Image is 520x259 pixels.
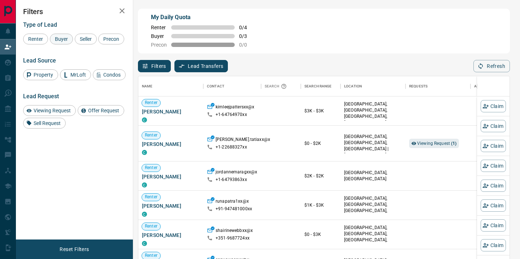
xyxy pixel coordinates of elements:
[344,134,402,159] p: [GEOGRAPHIC_DATA], [GEOGRAPHIC_DATA], [GEOGRAPHIC_DATA] | [GEOGRAPHIC_DATA]
[481,199,506,212] button: Claim
[142,194,160,200] span: Renter
[344,195,402,220] p: East End
[31,108,73,113] span: Viewing Request
[60,69,91,80] div: MrLoft
[50,34,73,44] div: Buyer
[481,100,506,112] button: Claim
[142,232,200,239] span: [PERSON_NAME]
[216,104,254,112] p: kimleejpattersxx@x
[86,108,122,113] span: Offer Request
[344,170,402,182] p: [GEOGRAPHIC_DATA], [GEOGRAPHIC_DATA]
[341,76,406,96] div: Location
[138,76,203,96] div: Name
[101,36,122,42] span: Precon
[138,60,171,72] button: Filters
[216,206,252,212] p: +91- 947481000xx
[23,7,126,16] h2: Filters
[203,76,261,96] div: Contact
[23,118,66,129] div: Sell Request
[23,105,76,116] div: Viewing Request
[55,243,94,255] button: Reset Filters
[142,212,147,217] div: condos.ca
[481,219,506,232] button: Claim
[265,76,289,96] div: Search
[52,36,70,42] span: Buyer
[409,139,459,148] div: Viewing Request (1)
[481,160,506,172] button: Claim
[77,36,94,42] span: Seller
[216,177,247,183] p: +1- 64793863xx
[93,69,126,80] div: Condos
[304,202,337,208] p: $1K - $3K
[216,112,247,118] p: +1- 64764970xx
[239,42,255,48] span: 0 / 0
[417,141,457,146] span: Viewing Request
[26,36,45,42] span: Renter
[31,120,63,126] span: Sell Request
[151,42,167,48] span: Precon
[142,100,160,106] span: Renter
[301,76,341,96] div: Search Range
[216,169,257,177] p: jordannemaragxx@x
[481,120,506,132] button: Claim
[304,76,332,96] div: Search Range
[481,140,506,152] button: Claim
[216,144,247,150] p: +1- 22688327xx
[142,173,200,180] span: [PERSON_NAME]
[304,108,337,114] p: $3K - $3K
[216,228,253,235] p: shairinewebbxx@x
[23,21,57,28] span: Type of Lead
[409,76,428,96] div: Requests
[151,25,167,30] span: Renter
[142,117,147,122] div: condos.ca
[142,223,160,229] span: Renter
[304,140,337,147] p: $0 - $2K
[142,150,147,155] div: condos.ca
[98,34,124,44] div: Precon
[23,93,59,100] span: Lead Request
[344,76,362,96] div: Location
[23,34,48,44] div: Renter
[142,165,160,171] span: Renter
[75,34,97,44] div: Seller
[78,105,124,116] div: Offer Request
[23,69,58,80] div: Property
[344,101,402,126] p: [GEOGRAPHIC_DATA], [GEOGRAPHIC_DATA], [GEOGRAPHIC_DATA], [GEOGRAPHIC_DATA]
[142,202,200,210] span: [PERSON_NAME]
[101,72,123,78] span: Condos
[473,60,510,72] button: Refresh
[207,76,224,96] div: Contact
[142,76,153,96] div: Name
[216,137,270,144] p: [PERSON_NAME].tatiaxx@x
[142,132,160,138] span: Renter
[481,180,506,192] button: Claim
[31,72,56,78] span: Property
[68,72,88,78] span: MrLoft
[142,252,160,259] span: Renter
[142,108,200,115] span: [PERSON_NAME]
[304,173,337,179] p: $2K - $2K
[481,239,506,251] button: Claim
[451,141,456,146] strong: ( 1 )
[304,231,337,238] p: $0 - $3K
[239,25,255,30] span: 0 / 4
[142,141,200,148] span: [PERSON_NAME]
[151,33,167,39] span: Buyer
[344,225,402,250] p: Scarborough
[142,241,147,246] div: condos.ca
[239,33,255,39] span: 0 / 3
[406,76,471,96] div: Requests
[151,13,255,22] p: My Daily Quota
[216,235,250,241] p: +351- 9687724xx
[216,198,249,206] p: runapatra1xx@x
[142,182,147,187] div: condos.ca
[23,57,56,64] span: Lead Source
[174,60,228,72] button: Lead Transfers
